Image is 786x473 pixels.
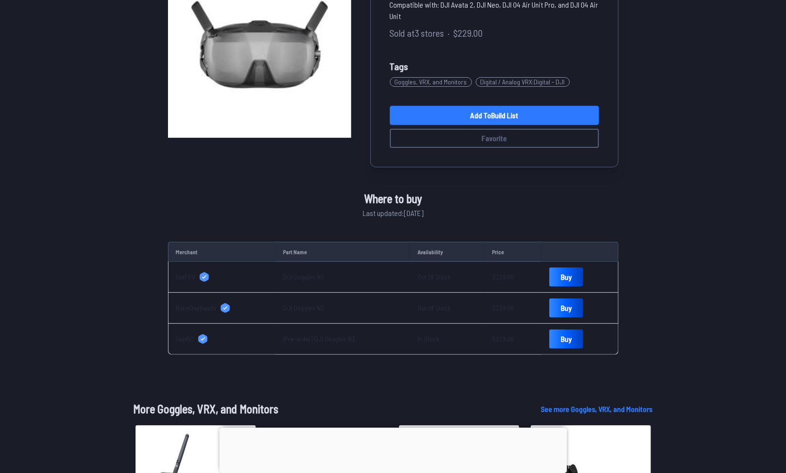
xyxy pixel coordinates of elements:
a: (Pre-order) DJI Goggles N3 [283,335,355,343]
span: Goggles, VRX, and Monitors [390,77,472,87]
td: $229.00 [484,262,542,293]
td: Out Of Stock [410,293,484,324]
a: RaceDayQuads [176,303,268,313]
a: See more Goggles, VRX, and Monitors [541,403,653,415]
span: Where to buy [364,190,422,207]
iframe: Advertisement [220,428,567,471]
a: Digital / Analog VRX:Digital - DJI [476,73,574,91]
td: Part Name [275,242,410,262]
span: RaceDayQuads [176,303,217,313]
span: Sold at 3 stores [390,26,444,40]
a: Buy [549,267,583,287]
button: Favorite [390,129,599,148]
a: Goggles, VRX, and Monitors [390,73,476,91]
span: GetFPV [176,272,196,282]
a: DJI Goggles N3 [283,304,324,312]
a: Add toBuild List [390,106,599,125]
h1: More Goggles, VRX, and Monitors [134,401,526,418]
td: $229.00 [484,293,542,324]
td: Out Of Stock [410,262,484,293]
a: Buy [549,329,583,349]
td: In Stock [410,324,484,355]
span: Digital / Analog VRX : Digital - DJI [476,77,570,87]
span: GepRC [176,334,194,344]
span: $229.00 [454,26,483,40]
td: Availability [410,242,484,262]
a: GetFPV [176,272,268,282]
td: Price [484,242,542,262]
td: Merchant [168,242,275,262]
span: Last updated: [DATE] [363,207,423,219]
a: Buy [549,298,583,318]
a: GepRC [176,334,268,344]
td: $229.00 [484,324,542,355]
a: DJI Goggles N3 [283,273,324,281]
span: Tags [390,61,409,72]
span: · [448,26,450,40]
